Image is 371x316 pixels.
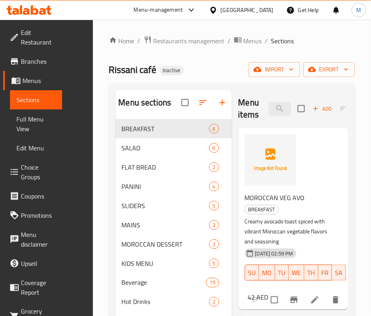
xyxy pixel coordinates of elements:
a: Menu disclaimer [3,225,62,254]
span: Select to update [266,292,283,308]
button: SU [245,265,259,281]
a: Full Menu View [10,109,62,138]
span: MAINS [122,220,209,230]
div: MOROCCAN DESSERT2 [115,235,232,254]
div: Hot Drinks2 [115,292,232,312]
span: KIDS MENU [122,259,209,268]
a: Choice Groups [3,158,62,186]
button: WE [289,265,304,281]
span: Menus [22,76,56,85]
span: Choice Groups [21,162,56,182]
a: Upsell [3,254,62,273]
span: FLAT BREAD [122,162,209,172]
input: search [269,102,291,116]
li: / [265,36,268,46]
button: export [303,62,355,77]
li: / [228,36,231,46]
a: Coupons [3,186,62,206]
span: 19 [206,279,218,287]
span: SLIDERS [122,201,209,211]
span: Sections [271,36,294,46]
div: items [209,259,219,268]
div: Menu-management [134,5,183,15]
span: FR [322,267,329,279]
span: 6 [210,144,219,152]
div: SLIDERS5 [115,196,232,215]
span: TU [278,267,286,279]
div: items [209,182,219,191]
a: Coverage Report [3,273,62,302]
span: BREAKFAST [122,124,209,134]
button: import [249,62,300,77]
h2: Menu items [238,97,259,121]
div: items [209,143,219,153]
span: Inactive [160,67,184,74]
span: Add item [310,103,335,115]
h2: Menu sections [119,97,171,109]
span: 5 [210,202,219,210]
a: Restaurants management [144,36,225,46]
button: FR [319,265,332,281]
div: items [209,220,219,230]
span: M [357,6,361,14]
button: TH [304,265,319,281]
span: TH [308,267,315,279]
span: import [255,65,294,75]
span: 2 [210,164,219,171]
a: Promotions [3,206,62,225]
span: Beverage [122,278,206,288]
div: MAINS3 [115,215,232,235]
div: BREAKFAST6 [115,119,232,138]
span: 3 [210,221,219,229]
div: [GEOGRAPHIC_DATA] [221,6,274,14]
span: PANINI [122,182,209,191]
a: Edit menu item [310,295,320,305]
div: Beverage19 [115,273,232,292]
div: items [209,239,219,249]
button: delete [326,290,345,310]
span: MOROCCAN VEG AVO [245,192,305,204]
div: PANINI4 [115,177,232,196]
span: SALAD [122,143,209,153]
nav: breadcrumb [109,36,355,46]
span: Branches [21,57,56,66]
span: Edit Menu [16,143,56,153]
span: Promotions [21,211,56,220]
div: items [206,278,219,288]
div: FLAT BREAD2 [115,158,232,177]
span: MOROCCAN DESSERT [122,239,209,249]
span: Select all sections [177,94,194,111]
span: Coupons [21,191,56,201]
span: Upsell [21,259,56,268]
div: items [209,124,219,134]
a: Home [109,36,135,46]
span: BREAKFAST [245,205,278,214]
div: items [209,201,219,211]
span: Edit Restaurant [21,28,56,47]
a: Sections [10,90,62,109]
span: SA [335,267,343,279]
button: SA [332,265,346,281]
span: 4 [210,183,219,190]
a: Menus [234,36,262,46]
div: KIDS MENU5 [115,254,232,273]
button: Add section [213,93,232,112]
span: Sort sections [194,93,213,112]
span: export [310,65,349,75]
div: items [209,162,219,172]
span: 2 [210,241,219,248]
a: Menus [3,71,62,90]
span: Full Menu View [16,114,56,134]
span: Sections [16,95,56,105]
span: Select section [293,100,310,117]
span: SU [248,267,256,279]
button: TU [275,265,289,281]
